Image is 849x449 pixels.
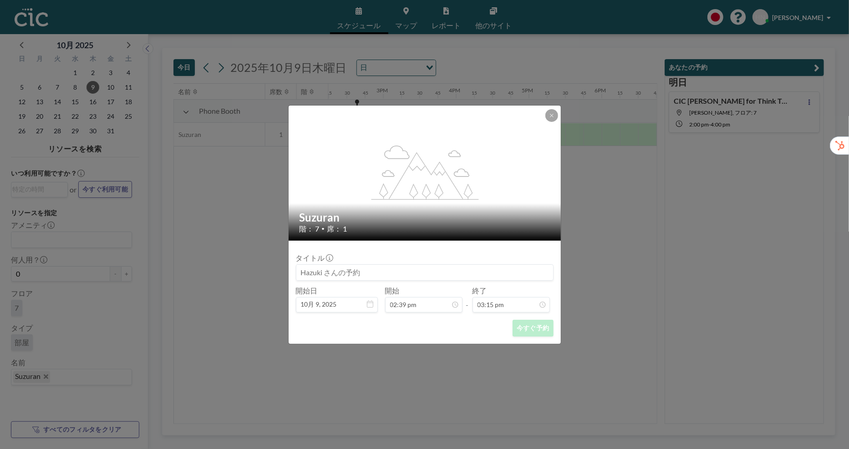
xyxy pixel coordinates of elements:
[296,286,318,295] label: 開始日
[327,224,347,233] span: 席： 1
[385,286,400,295] label: 開始
[300,211,551,224] h2: Suzuran
[371,145,478,199] g: flex-grow: 1.2;
[466,289,469,309] span: -
[473,286,487,295] label: 終了
[296,253,332,262] label: タイトル
[300,224,320,233] span: 階： 7
[513,320,553,337] button: 今すぐ予約
[296,265,553,280] input: Hazuki さんの予約
[322,225,325,232] span: •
